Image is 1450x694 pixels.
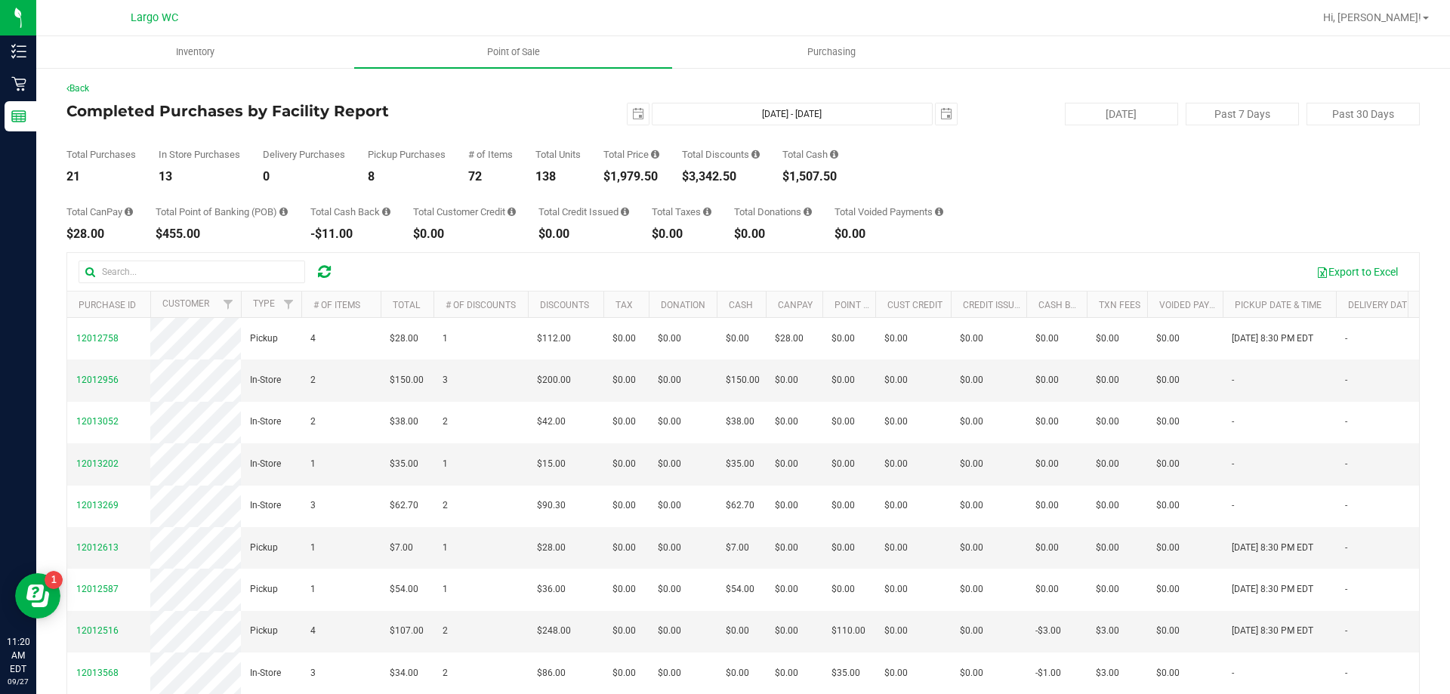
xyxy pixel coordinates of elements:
[621,207,629,217] i: Sum of all account credit issued for all refunds from returned purchases in the date range.
[250,624,278,638] span: Pickup
[612,624,636,638] span: $0.00
[1038,300,1088,310] a: Cash Back
[612,666,636,680] span: $0.00
[835,228,943,240] div: $0.00
[1156,582,1180,597] span: $0.00
[253,298,275,309] a: Type
[66,207,133,217] div: Total CanPay
[66,83,89,94] a: Back
[354,36,672,68] a: Point of Sale
[1156,624,1180,638] span: $0.00
[390,666,418,680] span: $34.00
[443,415,448,429] span: 2
[658,541,681,555] span: $0.00
[250,332,278,346] span: Pickup
[76,584,119,594] span: 12012587
[1035,666,1061,680] span: -$1.00
[11,44,26,59] inline-svg: Inventory
[1348,300,1412,310] a: Delivery Date
[45,571,63,589] iframe: Resource center unread badge
[537,457,566,471] span: $15.00
[537,498,566,513] span: $90.30
[652,207,711,217] div: Total Taxes
[1235,300,1322,310] a: Pickup Date & Time
[250,498,281,513] span: In-Store
[960,373,983,387] span: $0.00
[775,332,804,346] span: $28.00
[726,541,749,555] span: $7.00
[538,207,629,217] div: Total Credit Issued
[1065,103,1178,125] button: [DATE]
[1156,498,1180,513] span: $0.00
[831,498,855,513] span: $0.00
[443,457,448,471] span: 1
[831,373,855,387] span: $0.00
[652,228,711,240] div: $0.00
[1096,624,1119,638] span: $3.00
[216,291,241,317] a: Filter
[537,415,566,429] span: $42.00
[831,666,860,680] span: $35.00
[1345,373,1347,387] span: -
[1232,332,1313,346] span: [DATE] 8:30 PM EDT
[831,415,855,429] span: $0.00
[156,228,288,240] div: $455.00
[507,207,516,217] i: Sum of the successful, non-voided payments using account credit for all purchases in the date range.
[1035,373,1059,387] span: $0.00
[468,150,513,159] div: # of Items
[1345,498,1347,513] span: -
[682,171,760,183] div: $3,342.50
[1345,415,1347,429] span: -
[443,624,448,638] span: 2
[1232,415,1234,429] span: -
[612,457,636,471] span: $0.00
[537,624,571,638] span: $248.00
[537,541,566,555] span: $28.00
[390,541,413,555] span: $7.00
[1345,624,1347,638] span: -
[1156,332,1180,346] span: $0.00
[390,498,418,513] span: $62.70
[726,498,754,513] span: $62.70
[703,207,711,217] i: Sum of the total taxes for all purchases in the date range.
[446,300,516,310] a: # of Discounts
[66,171,136,183] div: 21
[682,150,760,159] div: Total Discounts
[131,11,178,24] span: Largo WC
[960,457,983,471] span: $0.00
[535,150,581,159] div: Total Units
[658,332,681,346] span: $0.00
[1156,541,1180,555] span: $0.00
[279,207,288,217] i: Sum of the successful, non-voided point-of-banking payment transactions, both via payment termina...
[884,498,908,513] span: $0.00
[612,541,636,555] span: $0.00
[775,582,798,597] span: $0.00
[76,458,119,469] span: 12013202
[936,103,957,125] span: select
[159,171,240,183] div: 13
[1096,373,1119,387] span: $0.00
[935,207,943,217] i: Sum of all voided payment transaction amounts, excluding tips and transaction fees, for all purch...
[775,541,798,555] span: $0.00
[960,415,983,429] span: $0.00
[726,582,754,597] span: $54.00
[1099,300,1140,310] a: Txn Fees
[1232,624,1313,638] span: [DATE] 8:30 PM EDT
[1035,332,1059,346] span: $0.00
[390,624,424,638] span: $107.00
[775,624,798,638] span: $0.00
[443,332,448,346] span: 1
[1186,103,1299,125] button: Past 7 Days
[156,45,235,59] span: Inventory
[835,207,943,217] div: Total Voided Payments
[726,332,749,346] span: $0.00
[782,171,838,183] div: $1,507.50
[1345,541,1347,555] span: -
[775,666,798,680] span: $0.00
[537,373,571,387] span: $200.00
[651,150,659,159] i: Sum of the total prices of all purchases in the date range.
[310,332,316,346] span: 4
[960,666,983,680] span: $0.00
[658,498,681,513] span: $0.00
